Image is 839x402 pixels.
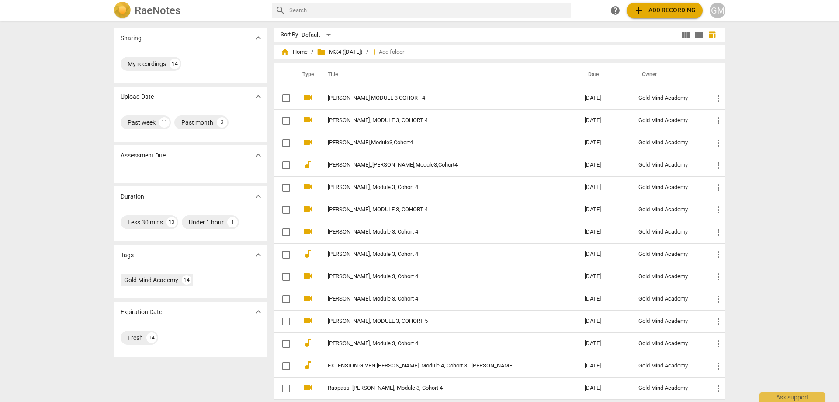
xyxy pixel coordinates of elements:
a: LogoRaeNotes [114,2,265,19]
div: Past month [181,118,213,127]
a: Raspass, [PERSON_NAME], Module 3, Cohort 4 [328,385,553,392]
span: view_list [693,30,704,40]
button: Show more [252,305,265,318]
span: / [366,49,368,56]
td: [DATE] [578,176,631,199]
td: [DATE] [578,355,631,377]
div: 3 [217,117,227,128]
span: more_vert [713,383,724,394]
a: [PERSON_NAME], Module 3, Cohort 4 [328,184,553,191]
span: more_vert [713,93,724,104]
span: audiotrack [302,159,313,170]
td: [DATE] [578,310,631,332]
th: Type [295,63,317,87]
a: [PERSON_NAME] MODULE 3 COHORT 4 [328,95,553,101]
span: home [281,48,289,56]
div: Fresh [128,333,143,342]
span: more_vert [713,316,724,327]
div: Gold Mind Academy [638,162,699,168]
span: videocam [302,92,313,103]
span: videocam [302,182,313,192]
span: Add folder [379,49,404,56]
span: more_vert [713,205,724,215]
a: EXTENSION GIVEN [PERSON_NAME], Module 4, Cohort 3 - [PERSON_NAME] [328,363,553,369]
button: Table view [705,28,718,42]
p: Expiration Date [121,308,162,317]
span: videocam [302,382,313,393]
span: expand_more [253,191,263,202]
a: Help [607,3,623,18]
p: Upload Date [121,92,154,101]
td: [DATE] [578,288,631,310]
span: expand_more [253,150,263,161]
span: more_vert [713,361,724,371]
button: Show more [252,149,265,162]
div: Gold Mind Academy [638,117,699,124]
div: Ask support [759,392,825,402]
span: add [370,48,379,56]
span: search [275,5,286,16]
div: Gold Mind Academy [638,340,699,347]
a: [PERSON_NAME],,[PERSON_NAME],Module3,Cohort4 [328,162,553,168]
div: Under 1 hour [189,218,224,227]
span: expand_more [253,33,263,43]
td: [DATE] [578,154,631,176]
div: Sort By [281,31,298,38]
td: [DATE] [578,266,631,288]
div: Past week [128,118,156,127]
span: add [634,5,644,16]
td: [DATE] [578,221,631,243]
button: Show more [252,90,265,103]
span: more_vert [713,272,724,282]
span: audiotrack [302,248,313,259]
span: expand_more [253,307,263,317]
span: view_module [680,30,691,40]
span: M3:4 ([DATE]) [317,48,363,56]
span: more_vert [713,294,724,304]
div: My recordings [128,59,166,68]
span: expand_more [253,91,263,102]
span: expand_more [253,250,263,260]
button: GM [710,3,725,18]
span: / [311,49,313,56]
div: 14 [146,332,157,343]
span: videocam [302,137,313,147]
td: [DATE] [578,377,631,399]
span: videocam [302,315,313,326]
button: Show more [252,190,265,203]
div: 14 [182,275,191,285]
button: Show more [252,31,265,45]
div: Gold Mind Academy [638,140,699,146]
td: [DATE] [578,199,631,221]
p: Assessment Due [121,151,166,160]
div: 13 [166,217,177,227]
span: more_vert [713,249,724,260]
span: videocam [302,293,313,304]
a: [PERSON_NAME], Module 3, Cohort 4 [328,340,553,347]
a: [PERSON_NAME], MODULE 3, COHORT 4 [328,206,553,213]
span: audiotrack [302,360,313,371]
div: Default [302,28,334,42]
span: more_vert [713,182,724,193]
th: Owner [631,63,706,87]
a: [PERSON_NAME], Module 3, Cohort 4 [328,296,553,302]
div: Gold Mind Academy [638,95,699,101]
td: [DATE] [578,132,631,154]
div: Gold Mind Academy [638,318,699,325]
input: Search [289,3,567,17]
p: Sharing [121,34,142,43]
div: 11 [159,117,170,128]
span: table_chart [708,31,716,39]
a: [PERSON_NAME], Module 3, Cohort 4 [328,229,553,235]
div: Gold Mind Academy [638,296,699,302]
span: more_vert [713,115,724,126]
span: more_vert [713,227,724,238]
a: [PERSON_NAME], Module 3, Cohort 4 [328,251,553,258]
div: Gold Mind Academy [638,184,699,191]
div: Gold Mind Academy [638,251,699,258]
button: Show more [252,248,265,262]
td: [DATE] [578,87,631,109]
div: Less 30 mins [128,218,163,227]
button: List view [692,28,705,42]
